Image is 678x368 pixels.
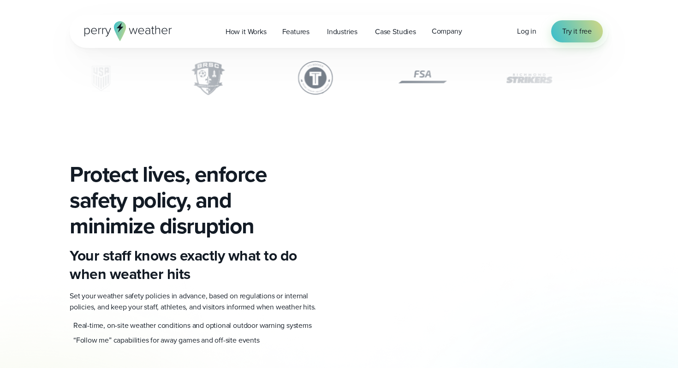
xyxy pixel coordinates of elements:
div: 4 of 6 [391,55,453,101]
img: TTi Soccer [284,55,346,101]
img: NC-FC.svg [605,55,668,101]
div: 5 of 6 [498,55,561,101]
span: Company [432,26,462,37]
p: “Follow me” capabilities for away games and off-site events [73,335,260,346]
p: Real-time, on-site weather conditions and optional outdoor warning systems [73,320,312,331]
img: Baton-Rouge-Soccer.svg [177,55,240,101]
h3: Your staff knows exactly what to do when weather hits [70,246,332,283]
img: Fairfield Sports Association [391,55,453,101]
a: Try it free [551,20,603,42]
div: 6 of 6 [605,55,668,101]
img: Richmond Strikers [498,55,561,101]
span: How it Works [226,26,267,37]
span: Features [282,26,309,37]
span: Industries [327,26,357,37]
a: Case Studies [367,22,424,41]
a: Log in [517,26,536,37]
span: Set your weather safety policies in advance, based on regulations or internal policies, and keep ... [70,291,316,312]
div: 2 of 6 [177,55,240,101]
div: 3 of 6 [284,55,346,101]
a: How it Works [218,22,274,41]
span: Try it free [562,26,592,37]
h2: Protect lives, enforce safety policy, and minimize disruption [70,161,332,239]
div: 1 of 6 [70,55,133,101]
div: slideshow [70,55,608,106]
span: Log in [517,26,536,36]
span: Case Studies [375,26,416,37]
img: US-soccer.svg [70,55,133,101]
